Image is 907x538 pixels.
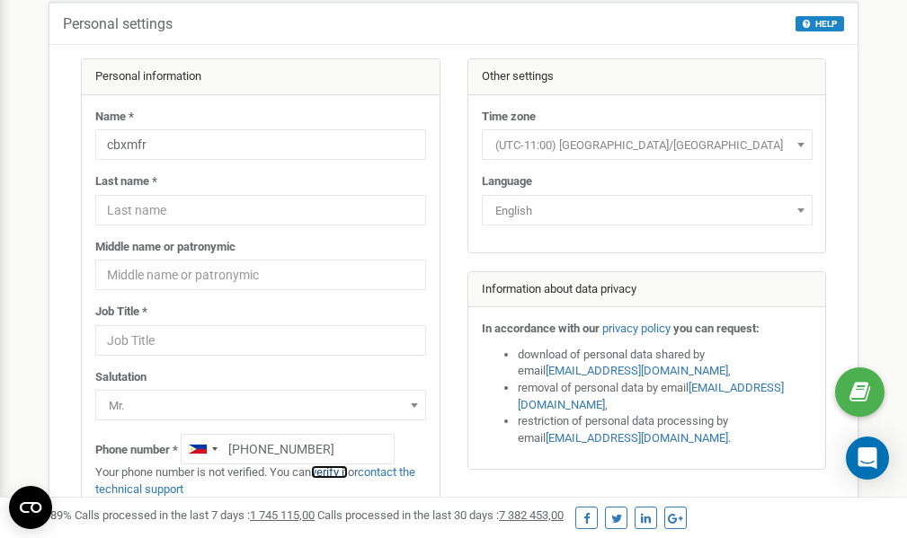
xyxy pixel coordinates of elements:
[518,413,813,446] li: restriction of personal data processing by email .
[546,364,728,377] a: [EMAIL_ADDRESS][DOMAIN_NAME]
[602,322,671,335] a: privacy policy
[95,239,236,256] label: Middle name or patronymic
[468,59,826,95] div: Other settings
[482,129,813,160] span: (UTC-11:00) Pacific/Midway
[482,322,600,335] strong: In accordance with our
[95,325,426,356] input: Job Title
[102,393,420,419] span: Mr.
[95,304,147,321] label: Job Title *
[846,437,889,480] div: Open Intercom Messenger
[488,133,806,158] span: (UTC-11:00) Pacific/Midway
[311,465,348,479] a: verify it
[673,322,760,335] strong: you can request:
[518,381,784,411] a: [EMAIL_ADDRESS][DOMAIN_NAME]
[182,435,223,463] div: Telephone country code
[75,508,315,522] span: Calls processed in the last 7 days :
[95,390,426,420] span: Mr.
[95,442,178,459] label: Phone number *
[95,129,426,160] input: Name
[95,464,426,498] p: Your phone number is not verified. You can or
[95,195,426,225] input: Last name
[250,508,315,522] u: 1 745 115,00
[95,465,415,496] a: contact the technical support
[95,109,134,126] label: Name *
[482,195,813,225] span: English
[546,431,728,445] a: [EMAIL_ADDRESS][DOMAIN_NAME]
[482,109,536,126] label: Time zone
[9,486,52,529] button: Open CMP widget
[82,59,440,95] div: Personal information
[488,198,806,224] span: English
[63,16,173,32] h5: Personal settings
[482,173,532,190] label: Language
[796,16,844,31] button: HELP
[468,272,826,308] div: Information about data privacy
[95,173,157,190] label: Last name *
[181,434,395,464] input: +1-800-555-55-55
[95,260,426,290] input: Middle name or patronymic
[499,508,564,522] u: 7 382 453,00
[317,508,564,522] span: Calls processed in the last 30 days :
[518,380,813,413] li: removal of personal data by email ,
[95,369,147,386] label: Salutation
[518,347,813,380] li: download of personal data shared by email ,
